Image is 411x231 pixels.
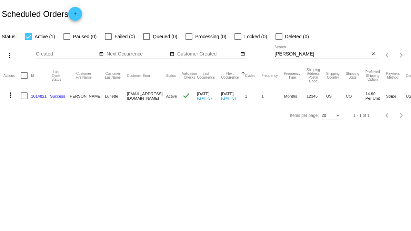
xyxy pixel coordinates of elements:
[50,70,62,81] button: Change sorting for LastProcessingCycleId
[381,48,394,62] button: Previous page
[326,72,340,79] button: Change sorting for ShippingCountry
[166,94,177,98] span: Active
[244,32,267,41] span: Locked (0)
[346,72,359,79] button: Change sorting for ShippingState
[322,113,341,118] mat-select: Items per page:
[114,32,135,41] span: Failed (0)
[73,32,97,41] span: Paused (0)
[245,73,255,78] button: Change sorting for Cycles
[35,32,55,41] span: Active (1)
[105,72,121,79] button: Change sorting for CustomerLastName
[285,32,309,41] span: Deleted (0)
[370,51,377,58] button: Clear
[107,51,169,57] input: Next Occurrence
[386,86,406,106] mat-cell: Stripe
[221,86,245,106] mat-cell: [DATE]
[2,34,17,39] span: Status:
[221,72,239,79] button: Change sorting for NextOccurrenceUtc
[353,113,370,118] div: 1 - 1 of 1
[170,51,174,57] mat-icon: date_range
[197,72,215,79] button: Change sorting for LastOccurrenceUtc
[307,68,320,83] button: Change sorting for ShippingPostcode
[177,51,239,57] input: Customer Created
[50,94,65,98] a: Success
[284,72,300,79] button: Change sorting for FrequencyType
[127,73,151,78] button: Change sorting for CustomerEmail
[2,7,82,21] h2: Scheduled Orders
[6,51,14,60] mat-icon: more_vert
[71,11,79,20] mat-icon: add
[182,91,190,100] mat-icon: check
[182,65,197,86] mat-header-cell: Validation Checks
[365,86,386,106] mat-cell: 14.99 Per Unit
[381,109,394,122] button: Previous page
[197,96,212,100] a: (GMT-5)
[307,86,326,106] mat-cell: 12345
[322,113,326,118] span: 20
[69,86,105,106] mat-cell: [PERSON_NAME]
[262,86,284,106] mat-cell: 1
[166,73,176,78] button: Change sorting for Status
[284,86,307,106] mat-cell: Months
[326,86,346,106] mat-cell: US
[365,70,380,81] button: Change sorting for PreferredShippingOption
[6,91,14,99] mat-icon: more_vert
[386,72,400,79] button: Change sorting for PaymentMethod.Type
[245,86,262,106] mat-cell: 1
[221,96,236,100] a: (GMT-5)
[195,32,226,41] span: Processing (0)
[197,86,221,106] mat-cell: [DATE]
[69,72,99,79] button: Change sorting for CustomerFirstName
[240,51,245,57] mat-icon: date_range
[153,32,177,41] span: Queued (0)
[274,51,370,57] input: Search
[31,73,34,78] button: Change sorting for Id
[290,113,319,118] div: Items per page:
[3,65,21,86] mat-header-cell: Actions
[394,109,408,122] button: Next page
[105,86,127,106] mat-cell: Lunette
[394,48,408,62] button: Next page
[371,51,376,57] mat-icon: close
[31,94,47,98] a: 1014821
[36,51,98,57] input: Created
[262,73,278,78] button: Change sorting for Frequency
[127,86,166,106] mat-cell: [EMAIL_ADDRESS][DOMAIN_NAME]
[99,51,104,57] mat-icon: date_range
[346,86,365,106] mat-cell: CO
